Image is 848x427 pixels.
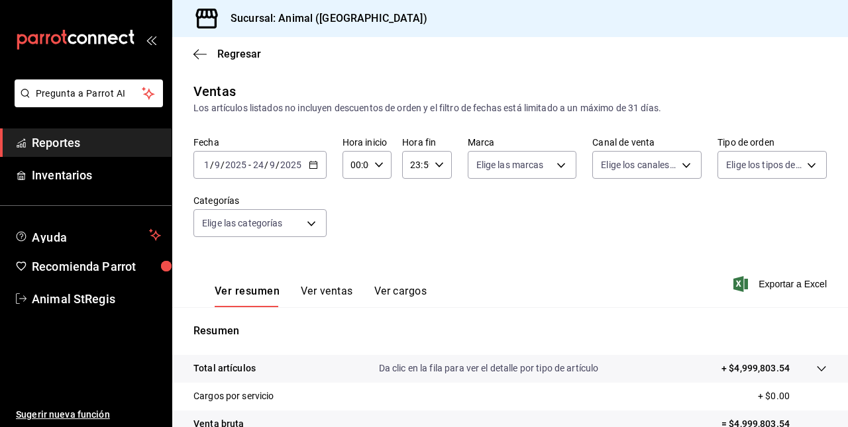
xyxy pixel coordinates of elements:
[32,292,115,306] font: Animal StRegis
[193,48,261,60] button: Regresar
[203,160,210,170] input: --
[402,138,451,147] label: Hora fin
[276,160,280,170] span: /
[32,168,92,182] font: Inventarios
[736,276,827,292] button: Exportar a Excel
[193,361,256,375] p: Total artículos
[374,285,427,307] button: Ver cargos
[210,160,214,170] span: /
[193,323,827,339] p: Resumen
[215,285,280,298] font: Ver resumen
[215,285,427,307] div: Pestañas de navegación
[32,136,80,150] font: Reportes
[193,101,827,115] div: Los artículos listados no incluyen descuentos de orden y el filtro de fechas está limitado a un m...
[759,279,827,289] font: Exportar a Excel
[146,34,156,45] button: open_drawer_menu
[721,361,790,375] p: + $4,999,803.54
[16,409,110,420] font: Sugerir nueva función
[758,389,827,403] p: + $0.00
[193,81,236,101] div: Ventas
[36,87,142,101] span: Pregunta a Parrot AI
[32,227,144,243] span: Ayuda
[9,96,163,110] a: Pregunta a Parrot AI
[32,260,136,273] font: Recomienda Parrot
[193,138,327,147] label: Fecha
[592,138,702,147] label: Canal de venta
[264,160,268,170] span: /
[726,158,802,171] span: Elige los tipos de orden
[193,196,327,205] label: Categorías
[214,160,221,170] input: --
[248,160,251,170] span: -
[193,389,274,403] p: Cargos por servicio
[269,160,276,170] input: --
[476,158,544,171] span: Elige las marcas
[601,158,677,171] span: Elige los canales de venta
[343,138,392,147] label: Hora inicio
[468,138,577,147] label: Marca
[301,285,353,307] button: Ver ventas
[221,160,225,170] span: /
[379,361,599,375] p: Da clic en la fila para ver el detalle por tipo de artículo
[202,216,283,230] span: Elige las categorías
[217,48,261,60] span: Regresar
[252,160,264,170] input: --
[280,160,302,170] input: ----
[15,79,163,107] button: Pregunta a Parrot AI
[717,138,827,147] label: Tipo de orden
[220,11,427,26] h3: Sucursal: Animal ([GEOGRAPHIC_DATA])
[225,160,247,170] input: ----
